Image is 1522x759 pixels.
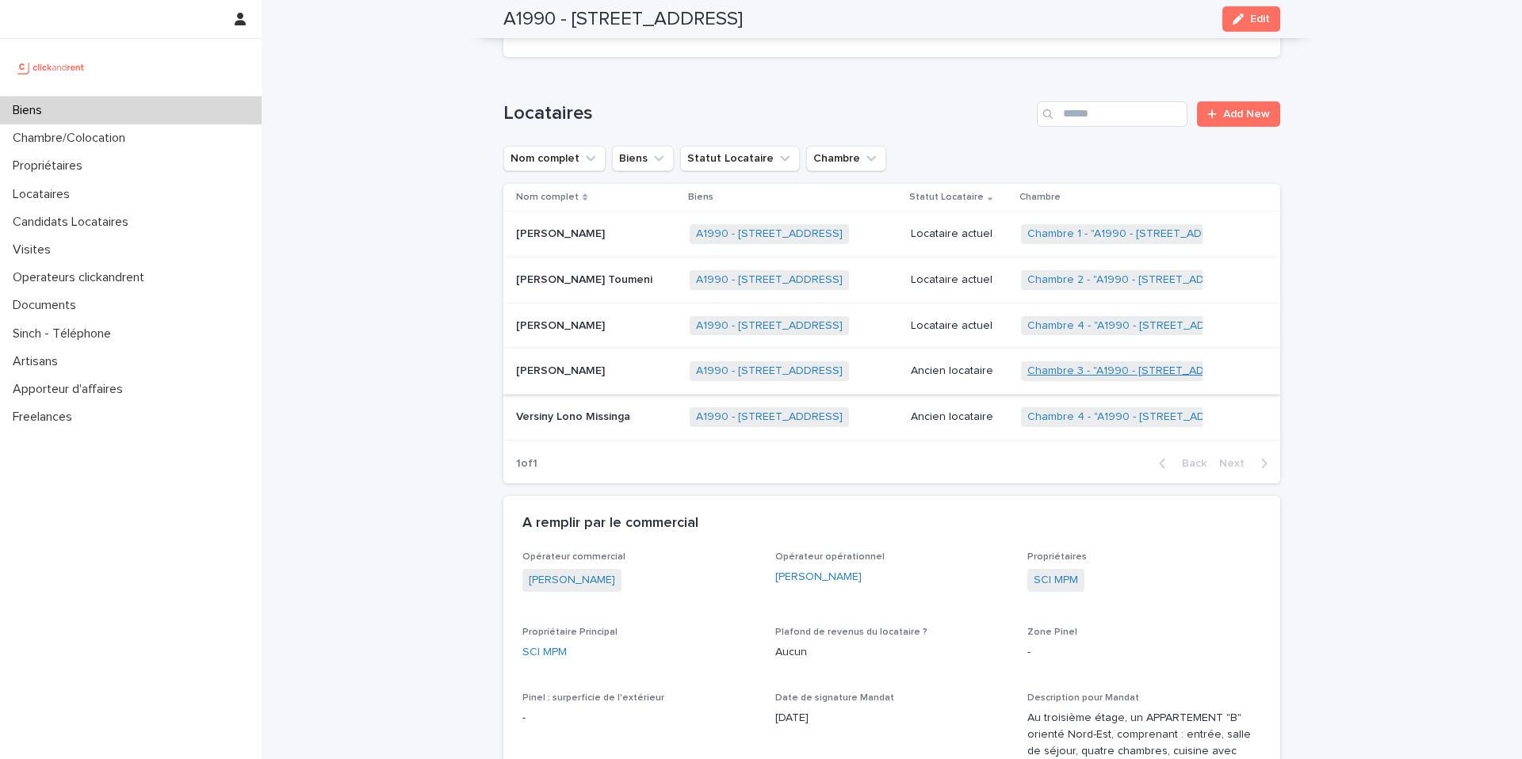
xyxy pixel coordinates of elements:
[1223,109,1270,120] span: Add New
[911,273,1008,287] p: Locataire actuel
[612,146,674,171] button: Biens
[911,319,1008,333] p: Locataire actuel
[503,395,1280,441] tr: Versiny Lono MissingaVersiny Lono Missinga A1990 - [STREET_ADDRESS] Ancien locataireChambre 4 - "...
[522,552,625,562] span: Opérateur commercial
[696,319,843,333] a: A1990 - [STREET_ADDRESS]
[696,273,843,287] a: A1990 - [STREET_ADDRESS]
[6,326,124,341] p: Sinch - Téléphone
[775,552,885,562] span: Opérateur opérationnel
[516,189,579,206] p: Nom complet
[6,242,63,257] p: Visites
[529,572,615,589] a: [PERSON_NAME]
[503,8,743,31] h2: A1990 - [STREET_ADDRESS]
[696,227,843,241] a: A1990 - [STREET_ADDRESS]
[1027,364,1247,378] a: Chambre 3 - "A1990 - [STREET_ADDRESS]"
[1027,552,1087,562] span: Propriétaires
[1197,101,1280,127] a: Add New
[516,224,608,241] p: [PERSON_NAME]
[1019,189,1061,206] p: Chambre
[775,693,894,703] span: Date de signature Mandat
[775,644,1009,661] p: Aucun
[6,410,85,425] p: Freelances
[1037,101,1187,127] input: Search
[516,361,608,378] p: [PERSON_NAME]
[775,710,1009,727] p: [DATE]
[1250,13,1270,25] span: Edit
[522,515,698,532] h2: A remplir par le commercial
[696,410,843,424] a: A1990 - [STREET_ADDRESS]
[688,189,713,206] p: Biens
[6,103,55,118] p: Biens
[503,102,1031,125] h1: Locataires
[1027,410,1248,424] a: Chambre 4 - "A1990 - [STREET_ADDRESS]"
[775,627,927,637] span: Plafond de revenus du locataire ?
[1172,458,1207,469] span: Back
[6,131,138,146] p: Chambre/Colocation
[1034,572,1078,589] a: SCI MPM
[6,298,89,313] p: Documents
[1027,273,1247,287] a: Chambre 2 - "A1990 - [STREET_ADDRESS]"
[680,146,800,171] button: Statut Locataire
[503,444,550,483] p: 1 of 1
[1222,6,1280,32] button: Edit
[503,257,1280,303] tr: [PERSON_NAME] Toumeni[PERSON_NAME] Toumeni A1990 - [STREET_ADDRESS] Locataire actuelChambre 2 - "...
[6,187,82,202] p: Locataires
[909,189,984,206] p: Statut Locataire
[522,627,618,637] span: Propriétaire Principal
[911,227,1008,241] p: Locataire actuel
[806,146,886,171] button: Chambre
[775,569,862,585] a: [PERSON_NAME]
[1146,456,1213,471] button: Back
[516,407,633,424] p: Versiny Lono Missinga
[911,364,1008,378] p: Ancien locataire
[522,710,756,727] p: -
[1027,227,1245,241] a: Chambre 1 - "A1990 - [STREET_ADDRESS]"
[503,212,1280,257] tr: [PERSON_NAME][PERSON_NAME] A1990 - [STREET_ADDRESS] Locataire actuelChambre 1 - "A1990 - [STREET_...
[1219,458,1254,469] span: Next
[516,316,608,333] p: [PERSON_NAME]
[1027,644,1261,661] p: -
[1027,693,1139,703] span: Description pour Mandat
[522,644,567,661] a: SCI MPM
[6,215,141,230] p: Candidats Locataires
[6,354,71,369] p: Artisans
[503,303,1280,349] tr: [PERSON_NAME][PERSON_NAME] A1990 - [STREET_ADDRESS] Locataire actuelChambre 4 - "A1990 - [STREET_...
[503,146,606,171] button: Nom complet
[1027,319,1248,333] a: Chambre 4 - "A1990 - [STREET_ADDRESS]"
[1027,627,1077,637] span: Zone Pinel
[13,51,90,83] img: UCB0brd3T0yccxBKYDjQ
[696,364,843,378] a: A1990 - [STREET_ADDRESS]
[522,693,664,703] span: Pinel : surperficie de l'extérieur
[516,270,656,287] p: [PERSON_NAME] Toumeni
[1213,456,1280,471] button: Next
[6,270,157,285] p: Operateurs clickandrent
[6,382,136,397] p: Apporteur d'affaires
[911,410,1008,424] p: Ancien locataire
[6,158,95,174] p: Propriétaires
[503,349,1280,395] tr: [PERSON_NAME][PERSON_NAME] A1990 - [STREET_ADDRESS] Ancien locataireChambre 3 - "A1990 - [STREET_...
